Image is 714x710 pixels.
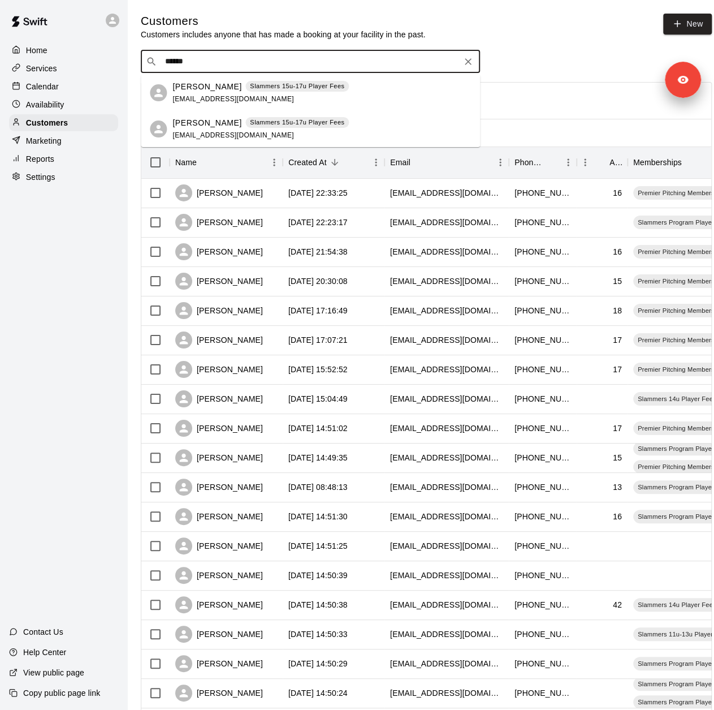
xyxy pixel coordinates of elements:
[514,511,571,522] div: +12242841391
[613,187,622,199] div: 16
[288,570,348,581] div: 2025-08-29 14:50:39
[9,42,118,59] div: Home
[390,276,503,287] div: jasonbauer1116@gmail.com
[613,276,622,287] div: 15
[175,685,263,702] div: [PERSON_NAME]
[175,655,263,672] div: [PERSON_NAME]
[367,154,384,171] button: Menu
[514,187,571,199] div: +13129090669
[390,599,503,610] div: jpoc008@gmail.com
[23,626,63,638] p: Contact Us
[594,154,609,170] button: Sort
[288,599,348,610] div: 2025-08-29 14:50:38
[9,114,118,131] div: Customers
[577,147,628,178] div: Age
[390,570,503,581] div: jlauren0104@gmail.com
[175,596,263,613] div: [PERSON_NAME]
[9,132,118,149] a: Marketing
[288,305,348,316] div: 2025-09-17 17:16:49
[514,393,571,405] div: +18475074740
[172,117,241,129] p: [PERSON_NAME]
[283,147,384,178] div: Created At
[390,364,503,375] div: lockwood18@yahoo.com
[613,423,622,434] div: 17
[390,334,503,346] div: colinchung08@gmail.com
[613,246,622,257] div: 16
[613,334,622,346] div: 17
[26,171,55,183] p: Settings
[682,154,698,170] button: Sort
[9,169,118,186] a: Settings
[175,273,263,290] div: [PERSON_NAME]
[172,95,294,103] span: [EMAIL_ADDRESS][DOMAIN_NAME]
[390,658,503,669] div: brinabee06@aol.com
[288,147,327,178] div: Created At
[141,14,426,29] h5: Customers
[514,599,571,610] div: +12178998462
[150,121,167,137] div: Samuel Rivera
[384,147,509,178] div: Email
[23,667,84,678] p: View public page
[288,423,348,434] div: 2025-09-17 14:51:02
[9,60,118,77] a: Services
[613,364,622,375] div: 17
[390,452,503,463] div: milescm26@gmail.com
[390,217,503,228] div: williamlutesdo@gmail.com
[288,481,348,493] div: 2025-09-05 08:48:13
[288,511,348,522] div: 2025-08-29 14:51:30
[327,154,343,170] button: Sort
[288,276,348,287] div: 2025-09-17 20:30:08
[288,687,348,699] div: 2025-08-29 14:50:24
[514,334,571,346] div: +12247070097
[609,147,622,178] div: Age
[514,540,571,552] div: +12244267222
[175,147,197,178] div: Name
[26,99,64,110] p: Availability
[288,629,348,640] div: 2025-08-29 14:50:33
[514,276,571,287] div: +18472048439
[26,81,59,92] p: Calendar
[544,154,560,170] button: Sort
[514,305,571,316] div: +12246451894
[288,246,348,257] div: 2025-09-17 21:54:38
[9,150,118,167] a: Reports
[9,96,118,113] a: Availability
[514,364,571,375] div: +18473139078
[288,334,348,346] div: 2025-09-17 17:07:21
[175,537,263,554] div: [PERSON_NAME]
[26,117,68,128] p: Customers
[390,481,503,493] div: chasegruner@gmail.com
[170,147,283,178] div: Name
[509,147,577,178] div: Phone Number
[390,687,503,699] div: erikamcmahon104@gmail.com
[175,626,263,643] div: [PERSON_NAME]
[613,452,622,463] div: 15
[288,364,348,375] div: 2025-09-17 15:52:52
[266,154,283,171] button: Menu
[172,131,294,139] span: [EMAIL_ADDRESS][DOMAIN_NAME]
[175,184,263,201] div: [PERSON_NAME]
[514,452,571,463] div: +12242756090
[514,570,571,581] div: +18478750909
[197,154,213,170] button: Sort
[175,214,263,231] div: [PERSON_NAME]
[175,243,263,260] div: [PERSON_NAME]
[663,14,712,35] a: New
[250,118,344,127] p: Slammers 15u-17u Player Fees
[390,305,503,316] div: ianmaddux2026@gmail.com
[613,481,622,493] div: 13
[250,81,344,91] p: Slammers 15u-17u Player Fees
[514,629,571,640] div: +18475659898
[390,187,503,199] div: oplahn@gmail.com
[390,147,410,178] div: Email
[613,305,622,316] div: 18
[175,449,263,466] div: [PERSON_NAME]
[514,481,571,493] div: +18474047772
[613,599,622,610] div: 42
[175,420,263,437] div: [PERSON_NAME]
[9,78,118,95] a: Calendar
[23,687,100,699] p: Copy public page link
[172,81,241,93] p: [PERSON_NAME]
